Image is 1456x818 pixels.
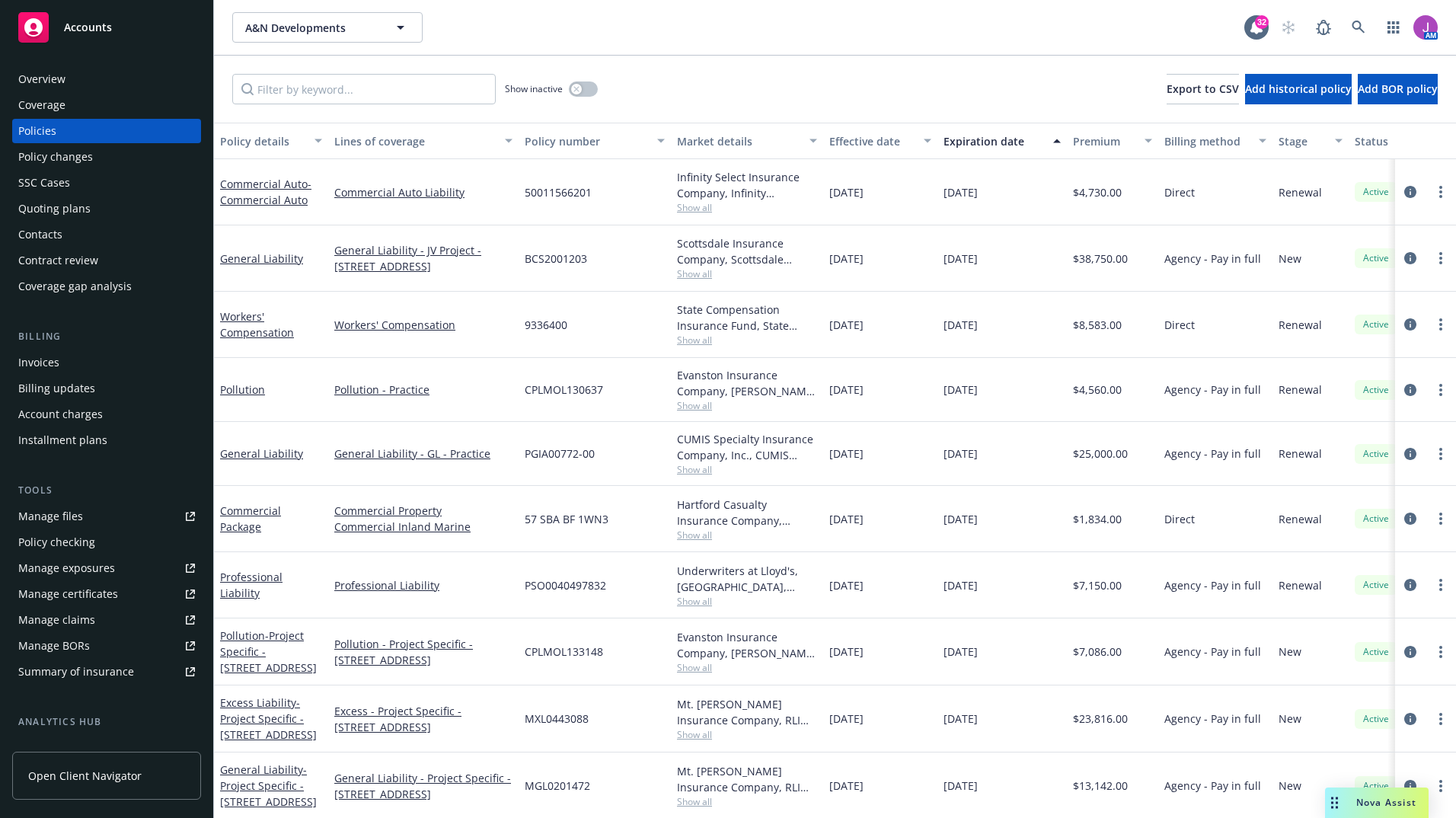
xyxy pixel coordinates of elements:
[677,595,817,608] span: Show all
[677,399,817,412] span: Show all
[1272,123,1349,159] button: Stage
[1279,184,1322,200] span: Renewal
[829,382,864,398] span: [DATE]
[1401,249,1419,267] a: circleInformation
[18,67,65,91] div: Overview
[334,770,512,802] a: General Liability - Project Specific - [STREET_ADDRESS]
[829,511,864,527] span: [DATE]
[220,695,317,742] span: - Project Specific - [STREET_ADDRESS]
[220,762,317,809] a: General Liability
[1401,643,1419,661] a: circleInformation
[220,762,317,809] span: - Project Specific - [STREET_ADDRESS]
[677,629,817,661] div: Evanston Insurance Company, [PERSON_NAME] Insurance, Brown & Riding Insurance Services, Inc.
[18,736,145,760] div: Loss summary generator
[1167,74,1239,104] button: Export to CSV
[12,350,201,375] a: Invoices
[18,274,132,299] div: Coverage gap analysis
[944,382,978,398] span: [DATE]
[18,145,93,169] div: Policy changes
[18,660,134,684] div: Summary of insurance
[1255,15,1269,29] div: 32
[1279,382,1322,398] span: Renewal
[1073,577,1122,593] span: $7,150.00
[1073,711,1128,727] span: $23,816.00
[18,608,95,632] div: Manage claims
[1432,183,1450,201] a: more
[829,577,864,593] span: [DATE]
[525,251,587,267] span: BCS2001203
[1164,317,1195,333] span: Direct
[1325,788,1344,818] div: Drag to move
[328,123,519,159] button: Lines of coverage
[1279,577,1322,593] span: Renewal
[1073,133,1135,149] div: Premium
[1432,510,1450,528] a: more
[1361,645,1391,659] span: Active
[505,82,563,95] span: Show inactive
[220,503,281,534] a: Commercial Package
[334,184,512,200] a: Commercial Auto Liability
[1432,249,1450,267] a: more
[12,171,201,195] a: SSC Cases
[12,504,201,529] a: Manage files
[1164,184,1195,200] span: Direct
[1401,710,1419,728] a: circleInformation
[1361,318,1391,331] span: Active
[12,608,201,632] a: Manage claims
[18,93,65,117] div: Coverage
[1401,445,1419,463] a: circleInformation
[677,795,817,808] span: Show all
[12,197,201,221] a: Quoting plans
[519,123,671,159] button: Policy number
[18,171,70,195] div: SSC Cases
[823,123,937,159] button: Effective date
[944,446,978,462] span: [DATE]
[525,184,592,200] span: 50011566201
[1279,317,1322,333] span: Renewal
[944,251,978,267] span: [DATE]
[1245,74,1352,104] button: Add historical policy
[220,251,303,266] a: General Liability
[18,634,90,658] div: Manage BORs
[937,123,1067,159] button: Expiration date
[1073,644,1122,660] span: $7,086.00
[1279,511,1322,527] span: Renewal
[677,529,817,542] span: Show all
[1279,446,1322,462] span: Renewal
[944,184,978,200] span: [DATE]
[677,334,817,347] span: Show all
[1432,777,1450,795] a: more
[1164,133,1250,149] div: Billing method
[944,778,978,794] span: [DATE]
[1355,133,1448,149] div: Status
[829,778,864,794] span: [DATE]
[220,382,265,397] a: Pollution
[18,530,95,554] div: Policy checking
[12,556,201,580] a: Manage exposures
[1358,81,1438,96] span: Add BOR policy
[1432,315,1450,334] a: more
[18,402,103,427] div: Account charges
[12,93,201,117] a: Coverage
[677,133,800,149] div: Market details
[18,376,95,401] div: Billing updates
[64,21,112,34] span: Accounts
[220,570,283,600] a: Professional Liability
[1361,779,1391,793] span: Active
[1325,788,1429,818] button: Nova Assist
[677,696,817,728] div: Mt. [PERSON_NAME] Insurance Company, RLI Corp, Brown & Riding Insurance Services, Inc.
[220,446,303,461] a: General Liability
[1073,778,1128,794] span: $13,142.00
[1164,778,1261,794] span: Agency - Pay in full
[525,317,567,333] span: 9336400
[1361,512,1391,526] span: Active
[677,728,817,741] span: Show all
[1279,711,1301,727] span: New
[944,711,978,727] span: [DATE]
[334,503,512,519] a: Commercial Property
[1361,712,1391,726] span: Active
[28,768,142,784] span: Open Client Navigator
[829,317,864,333] span: [DATE]
[1067,123,1158,159] button: Premium
[1432,576,1450,594] a: more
